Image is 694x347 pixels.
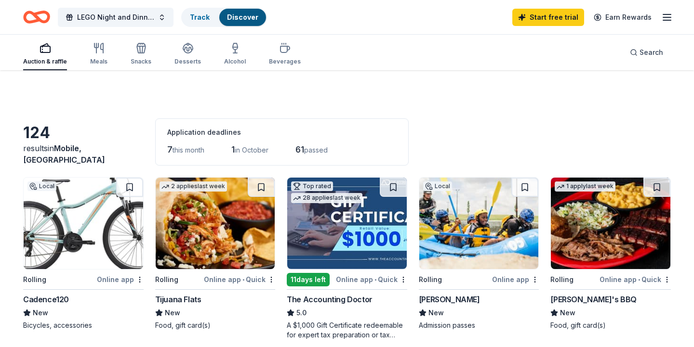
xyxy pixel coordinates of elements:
[419,274,442,285] div: Rolling
[23,321,144,330] div: Bicycles, accessories
[512,9,584,26] a: Start free trial
[58,8,173,27] button: LEGO Night and Dinner Auction
[560,307,575,319] span: New
[204,273,275,285] div: Online app Quick
[287,273,330,286] div: 11 days left
[27,181,56,191] div: Local
[296,307,307,319] span: 5.0
[419,178,539,269] img: Image for Montgomery Whitewater
[336,273,407,285] div: Online app Quick
[167,127,397,138] div: Application deadlines
[174,58,201,65] div: Desserts
[269,39,301,70] button: Beverages
[23,143,105,165] span: Mobile, [GEOGRAPHIC_DATA]
[174,39,201,70] button: Desserts
[224,39,246,70] button: Alcohol
[224,58,246,65] div: Alcohol
[588,9,657,26] a: Earn Rewards
[600,273,671,285] div: Online app Quick
[23,143,105,165] span: in
[231,144,235,154] span: 1
[90,58,107,65] div: Meals
[131,58,151,65] div: Snacks
[638,276,640,283] span: •
[622,43,671,62] button: Search
[23,58,67,65] div: Auction & raffle
[242,276,244,283] span: •
[181,8,267,27] button: TrackDiscover
[155,274,178,285] div: Rolling
[173,146,204,154] span: this month
[155,321,276,330] div: Food, gift card(s)
[419,321,539,330] div: Admission passes
[287,294,373,305] div: The Accounting Doctor
[23,142,144,166] div: results
[555,181,615,192] div: 1 apply last week
[23,123,144,142] div: 124
[287,178,407,269] img: Image for The Accounting Doctor
[24,178,143,269] img: Image for Cadence120
[97,273,144,285] div: Online app
[492,273,539,285] div: Online app
[165,307,180,319] span: New
[23,6,50,28] a: Home
[269,58,301,65] div: Beverages
[131,39,151,70] button: Snacks
[23,177,144,330] a: Image for Cadence120LocalRollingOnline appCadence120NewBicycles, accessories
[90,39,107,70] button: Meals
[33,307,48,319] span: New
[227,13,258,21] a: Discover
[156,178,275,269] img: Image for Tijuana Flats
[304,146,328,154] span: passed
[77,12,154,23] span: LEGO Night and Dinner Auction
[419,294,480,305] div: [PERSON_NAME]
[640,47,663,58] span: Search
[291,193,362,203] div: 28 applies last week
[23,294,69,305] div: Cadence120
[235,146,268,154] span: in October
[419,177,539,330] a: Image for Montgomery WhitewaterLocalRollingOnline app[PERSON_NAME]NewAdmission passes
[550,321,671,330] div: Food, gift card(s)
[287,321,407,340] div: A $1,000 Gift Certificate redeemable for expert tax preparation or tax resolution services—recipi...
[160,181,227,192] div: 2 applies last week
[550,294,636,305] div: [PERSON_NAME]'s BBQ
[295,144,304,154] span: 61
[550,177,671,330] a: Image for Sonny's BBQ1 applylast weekRollingOnline app•Quick[PERSON_NAME]'s BBQNewFood, gift card(s)
[190,13,210,21] a: Track
[423,181,452,191] div: Local
[287,177,407,340] a: Image for The Accounting DoctorTop rated28 applieslast week11days leftOnline app•QuickThe Account...
[167,144,173,154] span: 7
[550,274,574,285] div: Rolling
[155,294,201,305] div: Tijuana Flats
[155,177,276,330] a: Image for Tijuana Flats2 applieslast weekRollingOnline app•QuickTijuana FlatsNewFood, gift card(s)
[374,276,376,283] span: •
[551,178,670,269] img: Image for Sonny's BBQ
[291,181,333,191] div: Top rated
[428,307,444,319] span: New
[23,274,46,285] div: Rolling
[23,39,67,70] button: Auction & raffle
